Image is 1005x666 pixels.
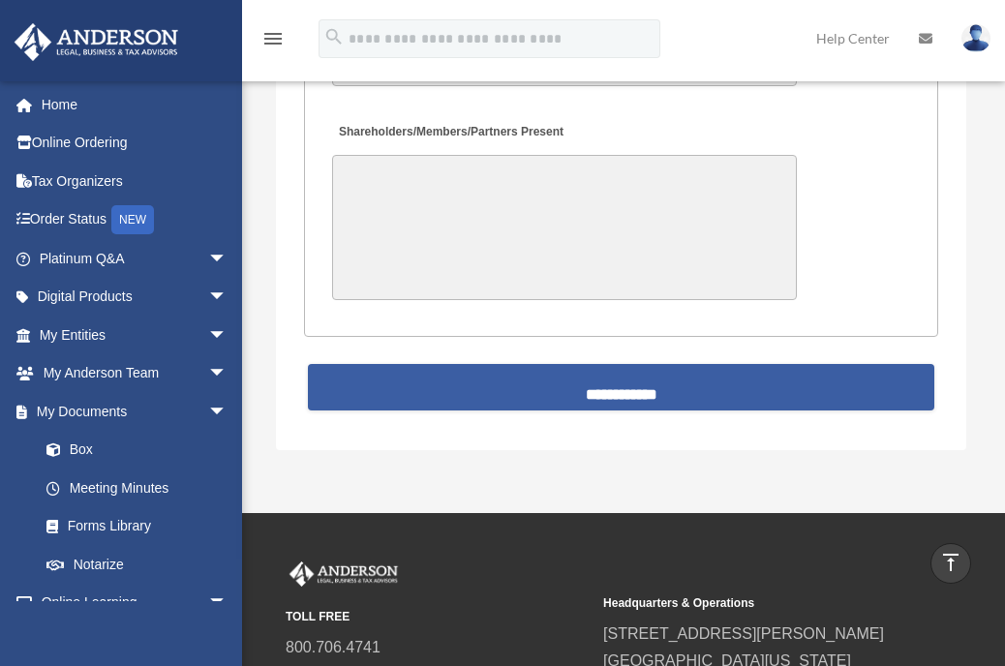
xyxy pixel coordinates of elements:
a: Tax Organizers [14,162,257,200]
img: Anderson Advisors Platinum Portal [9,23,184,61]
a: Platinum Q&Aarrow_drop_down [14,239,257,278]
span: arrow_drop_down [208,392,247,432]
a: Home [14,85,257,124]
span: arrow_drop_down [208,584,247,623]
a: My Entitiesarrow_drop_down [14,316,257,354]
a: Forms Library [27,507,257,546]
small: TOLL FREE [286,607,590,627]
img: User Pic [961,24,990,52]
span: arrow_drop_down [208,239,247,279]
i: vertical_align_top [939,551,962,574]
i: search [323,26,345,47]
a: Online Ordering [14,124,257,163]
a: Order StatusNEW [14,200,257,240]
img: Anderson Advisors Platinum Portal [286,561,402,587]
a: vertical_align_top [930,543,971,584]
a: Meeting Minutes [27,469,247,507]
span: arrow_drop_down [208,278,247,318]
a: My Documentsarrow_drop_down [14,392,257,431]
a: My Anderson Teamarrow_drop_down [14,354,257,393]
div: NEW [111,205,154,234]
i: menu [261,27,285,50]
a: menu [261,34,285,50]
a: Box [27,431,257,469]
small: Headquarters & Operations [603,593,907,614]
a: Digital Productsarrow_drop_down [14,278,257,317]
span: arrow_drop_down [208,354,247,394]
a: Notarize [27,545,257,584]
label: Shareholders/Members/Partners Present [332,119,568,145]
a: [STREET_ADDRESS][PERSON_NAME] [603,625,884,642]
a: 800.706.4741 [286,639,381,655]
a: Online Learningarrow_drop_down [14,584,257,622]
span: arrow_drop_down [208,316,247,355]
